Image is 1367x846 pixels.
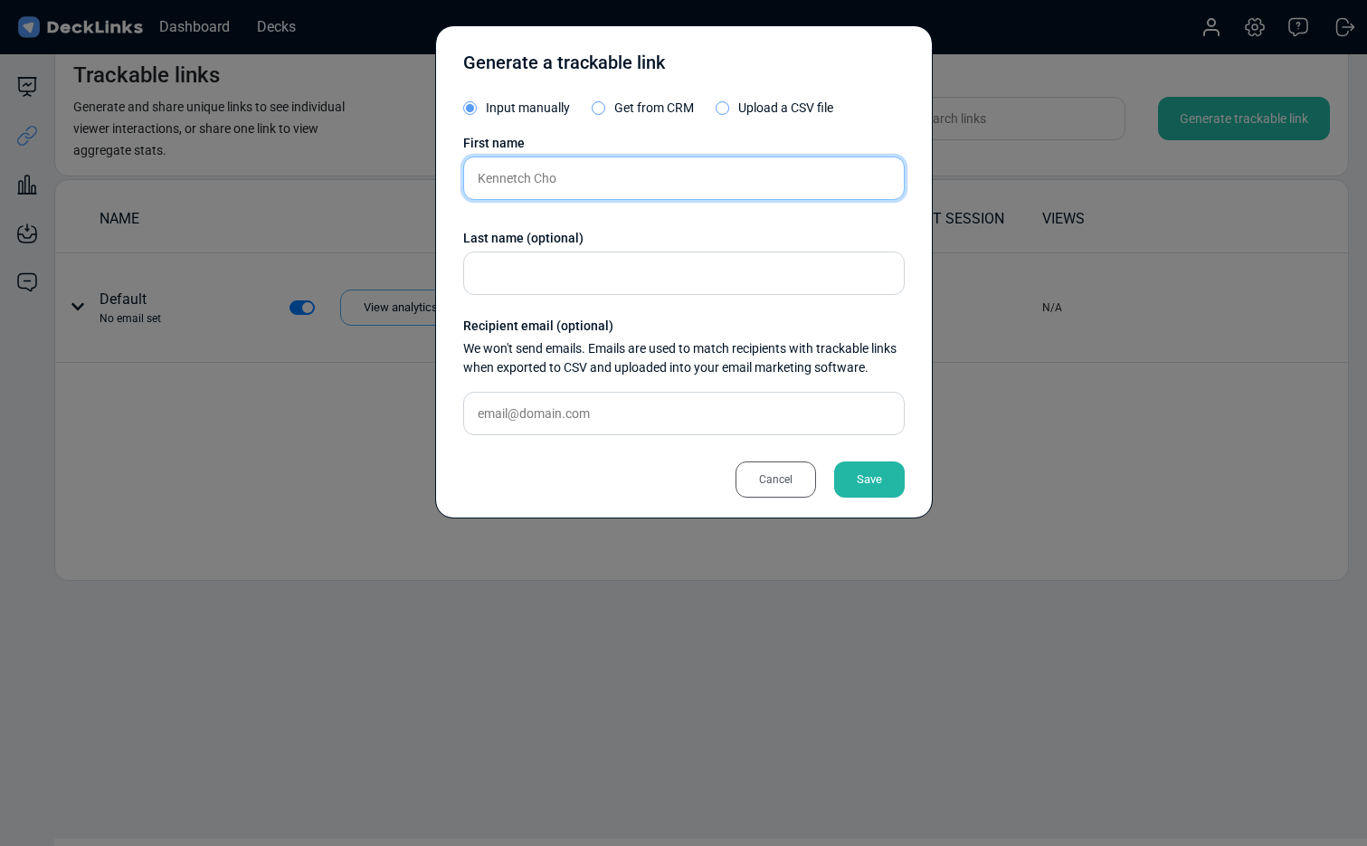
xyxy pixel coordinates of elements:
span: Upload a CSV file [738,100,833,115]
div: Save [834,461,905,498]
div: Cancel [736,461,816,498]
div: First name [463,134,905,153]
div: Generate a trackable link [463,49,665,85]
input: email@domain.com [463,392,905,435]
span: Input manually [486,100,570,115]
div: We won't send emails. Emails are used to match recipients with trackable links when exported to C... [463,339,905,377]
div: Last name (optional) [463,229,905,248]
div: Recipient email (optional) [463,317,905,336]
span: Get from CRM [614,100,694,115]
